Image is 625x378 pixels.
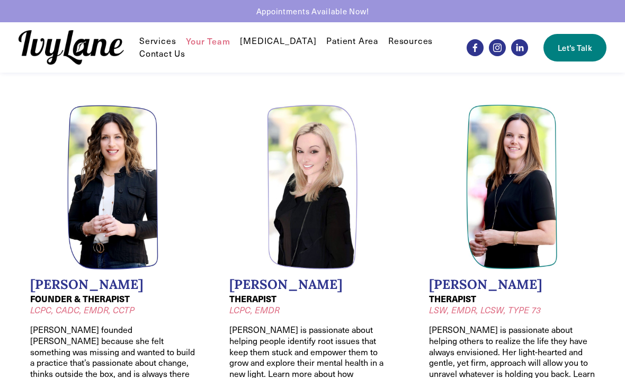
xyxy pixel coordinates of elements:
[388,36,433,47] span: Resources
[186,35,230,48] a: Your Team
[466,104,558,270] img: Headshot of Jodi Kautz, LSW, EMDR, TYPE 73, LCSW. Jodi is a therapist at Ivy Lane Counseling.
[429,293,476,305] strong: THERAPIST
[139,48,185,60] a: Contact Us
[67,104,159,270] img: Headshot of Wendy Pawelski, LCPC, CADC, EMDR, CCTP. Wendy is a founder oft Ivy Lane Counseling
[267,104,359,270] img: Headshot of Jessica Wilkiel, LCPC, EMDR. Meghan is a therapist at Ivy Lane Counseling.
[229,277,396,293] h2: [PERSON_NAME]
[229,293,276,305] strong: THERAPIST
[467,39,484,56] a: Facebook
[30,293,130,305] strong: FOUNDER & THERAPIST
[543,34,606,61] a: Let's Talk
[139,36,176,47] span: Services
[326,35,378,48] a: Patient Area
[511,39,528,56] a: LinkedIn
[429,277,595,293] h2: [PERSON_NAME]
[139,35,176,48] a: folder dropdown
[388,35,433,48] a: folder dropdown
[429,304,541,315] em: LSW, EMDR, LCSW, TYPE 73
[30,304,135,315] em: LCPC, CADC, EMDR, CCTP
[240,35,316,48] a: [MEDICAL_DATA]
[229,304,280,315] em: LCPC, EMDR
[30,277,197,293] h2: [PERSON_NAME]
[489,39,506,56] a: Instagram
[19,30,123,65] img: Ivy Lane Counseling &mdash; Therapy that works for you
